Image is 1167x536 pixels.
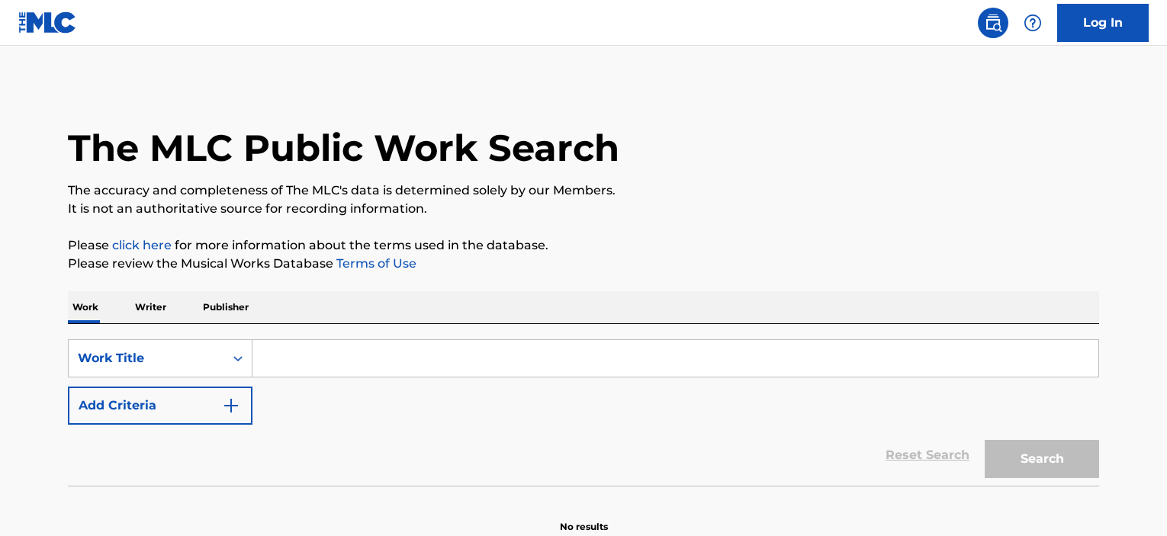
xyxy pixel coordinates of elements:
[68,200,1099,218] p: It is not an authoritative source for recording information.
[112,238,172,252] a: click here
[560,502,608,534] p: No results
[222,396,240,415] img: 9d2ae6d4665cec9f34b9.svg
[984,14,1002,32] img: search
[78,349,215,367] div: Work Title
[1018,8,1048,38] div: Help
[978,8,1008,38] a: Public Search
[333,256,416,271] a: Terms of Use
[18,11,77,34] img: MLC Logo
[68,387,252,425] button: Add Criteria
[68,125,619,171] h1: The MLC Public Work Search
[1057,4,1149,42] a: Log In
[68,339,1099,486] form: Search Form
[68,255,1099,273] p: Please review the Musical Works Database
[198,291,253,323] p: Publisher
[1091,463,1167,536] iframe: Chat Widget
[130,291,171,323] p: Writer
[68,291,103,323] p: Work
[68,236,1099,255] p: Please for more information about the terms used in the database.
[1024,14,1042,32] img: help
[68,181,1099,200] p: The accuracy and completeness of The MLC's data is determined solely by our Members.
